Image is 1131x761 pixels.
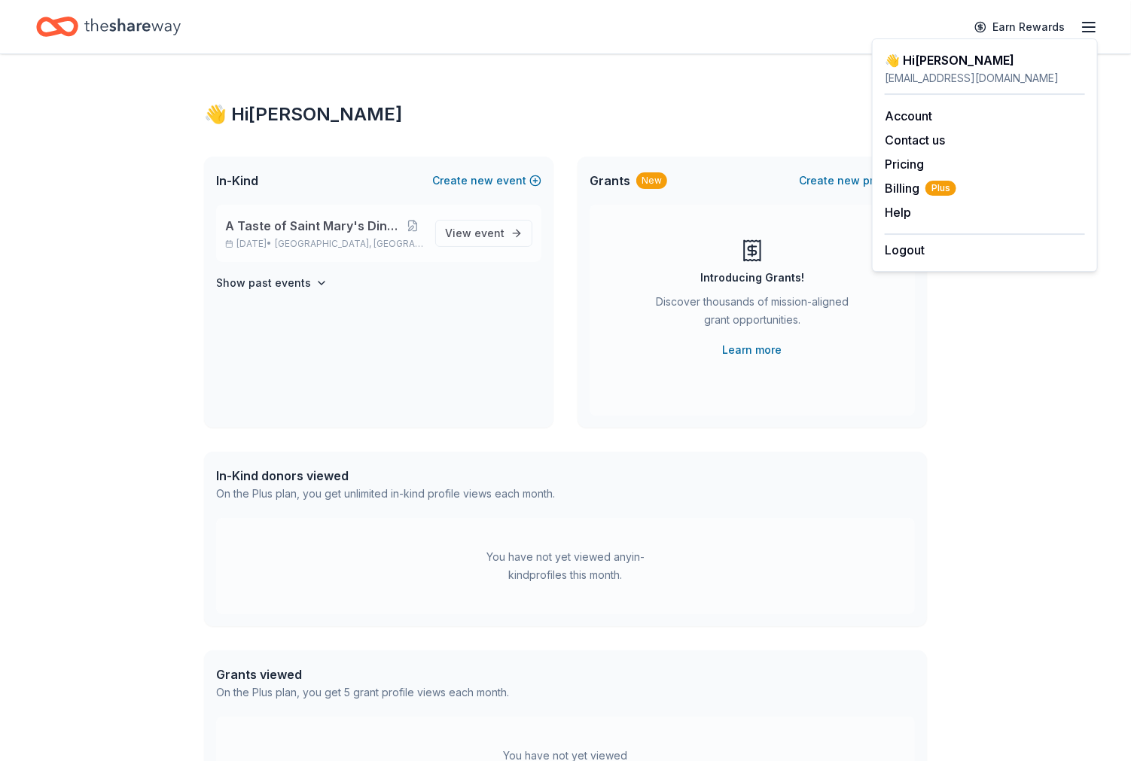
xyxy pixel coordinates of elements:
[471,548,660,584] div: You have not yet viewed any in-kind profiles this month.
[925,181,956,196] span: Plus
[885,108,932,123] a: Account
[216,274,328,292] button: Show past events
[885,157,924,172] a: Pricing
[723,341,782,359] a: Learn more
[799,172,915,190] button: Createnewproject
[837,172,860,190] span: new
[435,220,532,247] a: View event
[885,51,1085,69] div: 👋 Hi [PERSON_NAME]
[474,227,505,239] span: event
[445,224,505,242] span: View
[216,683,509,702] div: On the Plus plan, you get 5 grant profile views each month.
[216,485,555,503] div: On the Plus plan, you get unlimited in-kind profile views each month.
[204,102,927,126] div: 👋 Hi [PERSON_NAME]
[885,241,925,259] button: Logout
[471,172,493,190] span: new
[700,269,804,287] div: Introducing Grants!
[885,179,956,197] button: BillingPlus
[36,9,181,44] a: Home
[885,203,911,221] button: Help
[885,131,945,149] button: Contact us
[216,467,555,485] div: In-Kind donors viewed
[885,179,956,197] span: Billing
[275,238,423,250] span: [GEOGRAPHIC_DATA], [GEOGRAPHIC_DATA]
[965,14,1074,41] a: Earn Rewards
[225,217,401,235] span: A Taste of Saint Mary's Dinner & Auction
[650,293,855,335] div: Discover thousands of mission-aligned grant opportunities.
[432,172,541,190] button: Createnewevent
[885,69,1085,87] div: [EMAIL_ADDRESS][DOMAIN_NAME]
[216,172,258,190] span: In-Kind
[590,172,630,190] span: Grants
[636,172,667,189] div: New
[216,274,311,292] h4: Show past events
[225,238,423,250] p: [DATE] •
[216,665,509,683] div: Grants viewed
